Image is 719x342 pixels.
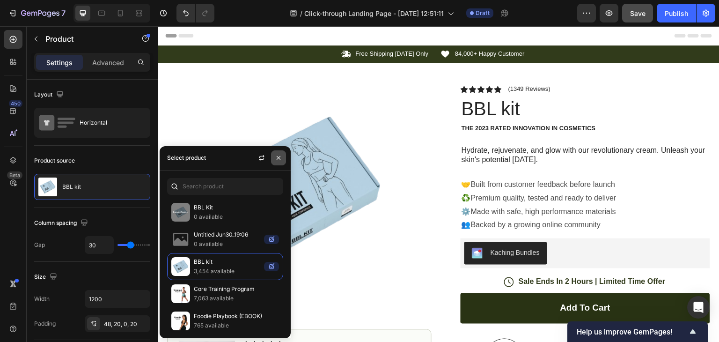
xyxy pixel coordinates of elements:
div: Beta [7,171,22,179]
button: Save [622,4,653,22]
p: Foodie Playbook (EBOOK) [194,312,279,321]
div: Publish [665,8,688,18]
div: 450 [9,100,22,107]
img: collections [171,284,190,303]
p: ♻️Premium quality, tested and ready to deliver [304,165,551,179]
div: Undo/Redo [176,4,214,22]
div: Width [34,295,50,303]
p: BBL kit [194,257,260,267]
p: Untitled Jun30_19:06 [194,230,260,239]
p: Product [45,33,125,45]
p: 0 available [194,212,279,222]
p: 0 available [194,239,260,249]
div: Kaching Bundles [333,222,382,231]
div: Add to cart [403,276,453,288]
p: BBL kit [62,184,81,190]
input: Search in Settings & Advanced [167,178,283,195]
span: Help us improve GemPages! [577,327,687,336]
div: Layout [34,89,66,101]
p: BBL Kit [194,203,279,212]
div: Padding [34,320,56,328]
button: Show survey - Help us improve GemPages! [577,326,698,337]
img: collections [171,203,190,222]
p: (1349 Reviews) [351,59,393,67]
img: no-image [171,230,190,249]
span: Draft [476,9,490,17]
p: 3,454 available [194,267,260,276]
p: Settings [46,58,73,67]
input: Auto [85,290,150,307]
button: Add to cart [303,267,552,297]
p: Hydrate, rejuvenate, and glow with our revolutionary cream. Unleash your skin's potential [DATE]. [304,119,551,139]
button: Publish [657,4,696,22]
p: Sale Ends In 2 Hours | Limited Time Offer [361,251,508,260]
p: 7 [61,7,66,19]
span: / [300,8,302,18]
img: KachingBundles.png [314,222,325,233]
p: 7,063 available [194,294,279,303]
div: Size [34,271,59,283]
img: collections [171,257,190,276]
img: collections [171,312,190,330]
button: Kaching Bundles [307,216,389,238]
p: 🤝Built from customer feedback before launch [304,152,551,165]
p: 👥Backed by a growing online community [304,192,551,206]
div: Select product [167,154,206,162]
button: 7 [4,4,70,22]
div: Open Intercom Messenger [687,296,710,319]
span: Click-through Landing Page - [DATE] 12:51:11 [304,8,444,18]
div: Gap [34,241,45,249]
p: ⚙️Made with safe, high performance materials [304,179,551,193]
div: Column spacing [34,217,90,230]
h1: BBL kit [303,69,552,96]
div: Product source [34,156,75,165]
p: The 2023 Rated Innovation in Cosmetics [304,98,551,106]
div: Horizontal [80,112,137,134]
iframe: Design area [158,26,719,342]
p: Advanced [92,58,124,67]
img: product feature img [38,178,57,196]
div: 48, 20, 0, 20 [104,320,148,328]
input: Auto [85,237,113,253]
p: Core Training Program [194,284,279,294]
span: Save [630,9,646,17]
p: 765 available [194,321,279,330]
